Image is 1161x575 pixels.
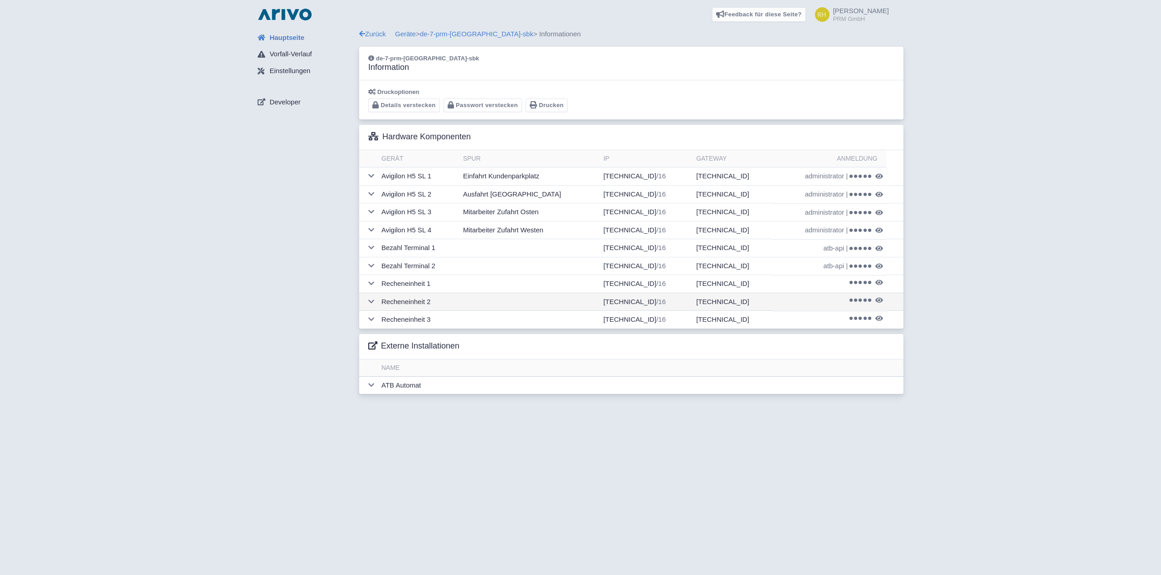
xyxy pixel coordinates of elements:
span: administrator [805,207,844,218]
a: [PERSON_NAME] PRM GmbH [810,7,889,22]
a: Hauptseite [250,29,359,46]
h3: Externe Installationen [368,341,459,351]
td: Avigilon H5 SL 4 [378,221,459,239]
a: de-7-prm-[GEOGRAPHIC_DATA]-sbk [420,30,533,38]
span: [PERSON_NAME] [833,7,889,15]
a: Vorfall-Verlauf [250,46,359,63]
td: [TECHNICAL_ID] [600,239,693,257]
span: /16 [656,262,666,270]
td: [TECHNICAL_ID] [600,221,693,239]
td: [TECHNICAL_ID] [600,275,693,293]
th: Anmeldung [773,150,887,167]
td: [TECHNICAL_ID] [693,311,773,329]
td: [TECHNICAL_ID] [693,221,773,239]
span: Passwort verstecken [456,102,518,108]
span: Drucken [539,102,564,108]
span: /16 [656,190,666,198]
th: IP [600,150,693,167]
td: Avigilon H5 SL 2 [378,185,459,203]
div: > > Informationen [359,29,903,39]
button: Drucken [526,98,568,113]
th: Gateway [693,150,773,167]
span: /16 [656,280,666,287]
a: Einstellungen [250,63,359,80]
td: Bezahl Terminal 2 [378,257,459,275]
span: administrator [805,189,844,200]
button: Passwort verstecken [444,98,522,113]
td: [TECHNICAL_ID] [693,239,773,257]
td: Recheneinheit 2 [378,293,459,311]
span: /16 [656,298,666,305]
span: /16 [656,315,666,323]
a: Developer [250,93,359,111]
td: [TECHNICAL_ID] [600,167,693,186]
td: Avigilon H5 SL 1 [378,167,459,186]
span: Ausfahrt [GEOGRAPHIC_DATA] [463,190,561,198]
span: administrator [805,171,844,182]
td: [TECHNICAL_ID] [600,311,693,329]
span: Mitarbeiter Zufahrt Osten [463,208,539,216]
a: Zurück [359,30,386,38]
td: [TECHNICAL_ID] [693,293,773,311]
h3: Hardware Komponenten [368,132,471,142]
td: [TECHNICAL_ID] [693,257,773,275]
small: PRM GmbH [833,16,889,22]
span: atb-api [824,243,844,254]
a: Geräte [395,30,416,38]
button: Details verstecken [368,98,440,113]
td: Recheneinheit 1 [378,275,459,293]
td: [TECHNICAL_ID] [693,167,773,186]
span: Hauptseite [269,33,304,43]
span: Mitarbeiter Zufahrt Westen [463,226,543,234]
th: Gerät [378,150,459,167]
span: atb-api [824,261,844,271]
span: /16 [656,244,666,251]
span: /16 [656,172,666,180]
span: Vorfall-Verlauf [269,49,312,59]
span: administrator [805,225,844,236]
td: | [773,221,887,239]
span: /16 [656,226,666,234]
img: logo [256,7,314,22]
span: /16 [656,208,666,216]
td: ATB Automat [378,376,903,394]
td: [TECHNICAL_ID] [693,185,773,203]
td: Bezahl Terminal 1 [378,239,459,257]
span: Druckoptionen [377,88,420,95]
span: de-7-prm-[GEOGRAPHIC_DATA]-sbk [376,55,479,62]
span: Einstellungen [269,66,310,76]
td: [TECHNICAL_ID] [600,185,693,203]
td: | [773,203,887,221]
td: [TECHNICAL_ID] [693,275,773,293]
a: Feedback für diese Seite? [712,7,806,22]
td: Avigilon H5 SL 3 [378,203,459,221]
td: [TECHNICAL_ID] [600,257,693,275]
td: [TECHNICAL_ID] [693,203,773,221]
span: Details verstecken [380,102,435,108]
td: | [773,185,887,203]
h3: Information [368,63,479,73]
td: | [773,239,887,257]
th: Name [378,359,903,377]
span: Developer [269,97,300,108]
td: [TECHNICAL_ID] [600,203,693,221]
td: | [773,167,887,185]
span: Einfahrt Kundenparkplatz [463,172,539,180]
th: Spur [459,150,600,167]
td: [TECHNICAL_ID] [600,293,693,311]
td: | [773,257,887,275]
td: Recheneinheit 3 [378,311,459,329]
